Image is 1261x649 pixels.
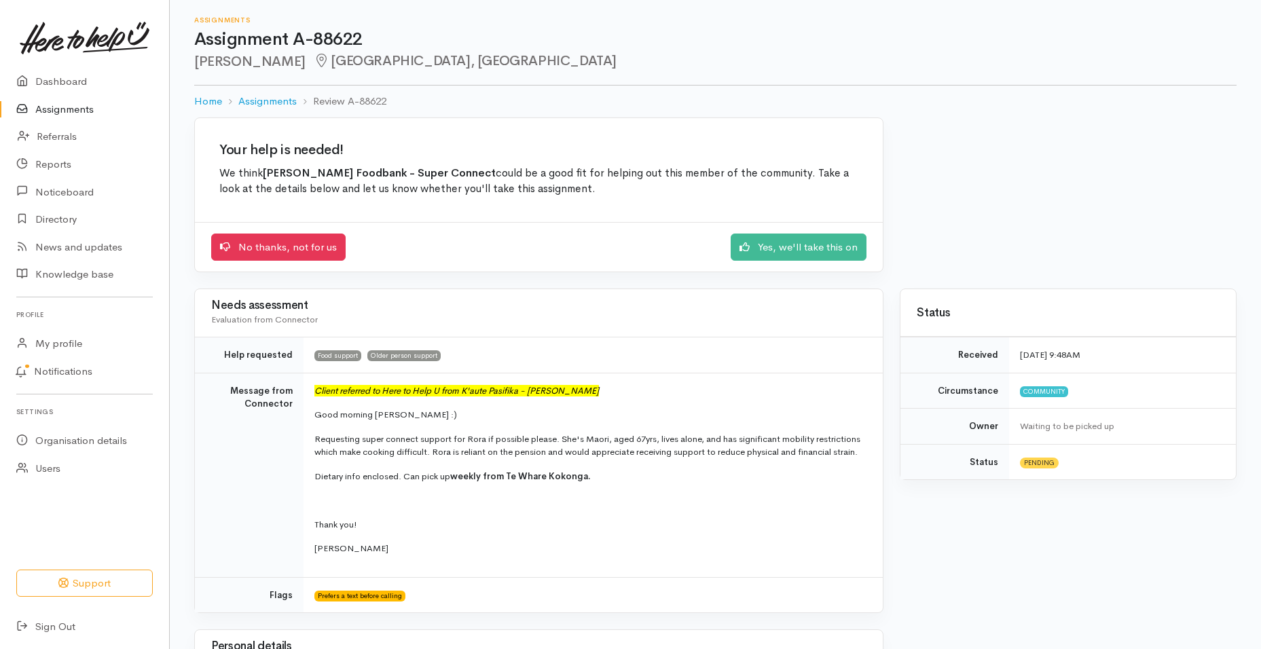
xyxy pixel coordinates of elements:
span: Food support [314,350,361,361]
td: Message from Connector [195,373,304,577]
a: Home [194,94,222,109]
p: Dietary info enclosed. Can pick up [314,470,866,483]
p: We think could be a good fit for helping out this member of the community. Take a look at the det... [219,166,858,198]
b: [PERSON_NAME] Foodbank - Super Connect [263,166,496,180]
td: Status [900,444,1009,479]
span: Community [1020,386,1068,397]
h2: [PERSON_NAME] [194,54,1237,69]
h1: Assignment A-88622 [194,30,1237,50]
h3: Needs assessment [211,299,866,312]
nav: breadcrumb [194,86,1237,117]
span: Pending [1020,458,1059,468]
font: Client referred to Here to Help U from K'aute Pasifika - [PERSON_NAME] [314,385,599,396]
span: Prefers a text before calling [314,591,405,601]
td: Owner [900,409,1009,445]
a: Yes, we'll take this on [731,234,866,261]
td: Flags [195,577,304,612]
h6: Profile [16,305,153,324]
time: [DATE] 9:48AM [1020,349,1080,360]
div: Waiting to be picked up [1020,420,1220,433]
a: Assignments [238,94,297,109]
p: Good morning [PERSON_NAME] :) [314,408,866,422]
td: Circumstance [900,373,1009,409]
h2: Your help is needed! [219,143,858,157]
td: Received [900,337,1009,373]
span: [GEOGRAPHIC_DATA], [GEOGRAPHIC_DATA] [314,52,617,69]
b: weekly from Te Whare Kokonga. [450,470,591,482]
span: Older person support [367,350,441,361]
td: Help requested [195,337,304,373]
p: Requesting super connect support for Rora if possible please. She's Maori, aged 67yrs, lives alon... [314,432,866,459]
h6: Settings [16,403,153,421]
p: [PERSON_NAME] [314,542,866,555]
h6: Assignments [194,16,1237,24]
li: Review A-88622 [297,94,386,109]
a: No thanks, not for us [211,234,346,261]
h3: Status [917,307,1220,320]
p: Thank you! [314,518,866,532]
span: Evaluation from Connector [211,314,318,325]
button: Support [16,570,153,597]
